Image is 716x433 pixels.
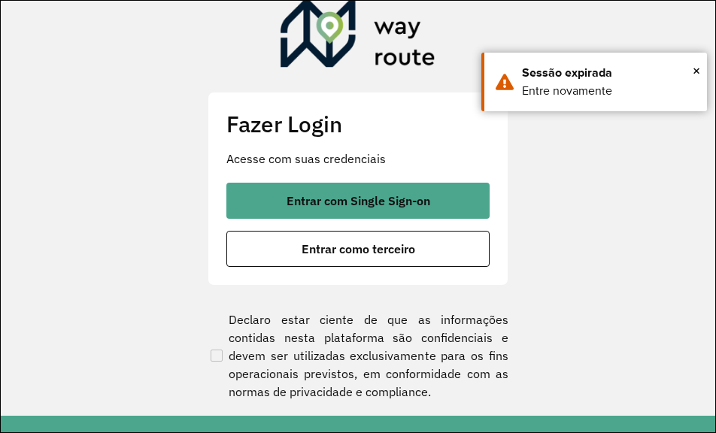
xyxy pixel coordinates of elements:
[693,59,700,82] button: Close
[522,82,696,100] div: Entre novamente
[693,59,700,82] span: ×
[226,231,490,267] button: button
[287,195,430,207] span: Entrar com Single Sign-on
[226,150,490,168] p: Acesse com suas credenciais
[281,1,435,73] img: Roteirizador AmbevTech
[226,111,490,138] h2: Fazer Login
[522,64,696,82] div: Sessão expirada
[302,243,415,255] span: Entrar como terceiro
[208,310,508,401] label: Declaro estar ciente de que as informações contidas nesta plataforma são confidenciais e devem se...
[226,183,490,219] button: button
